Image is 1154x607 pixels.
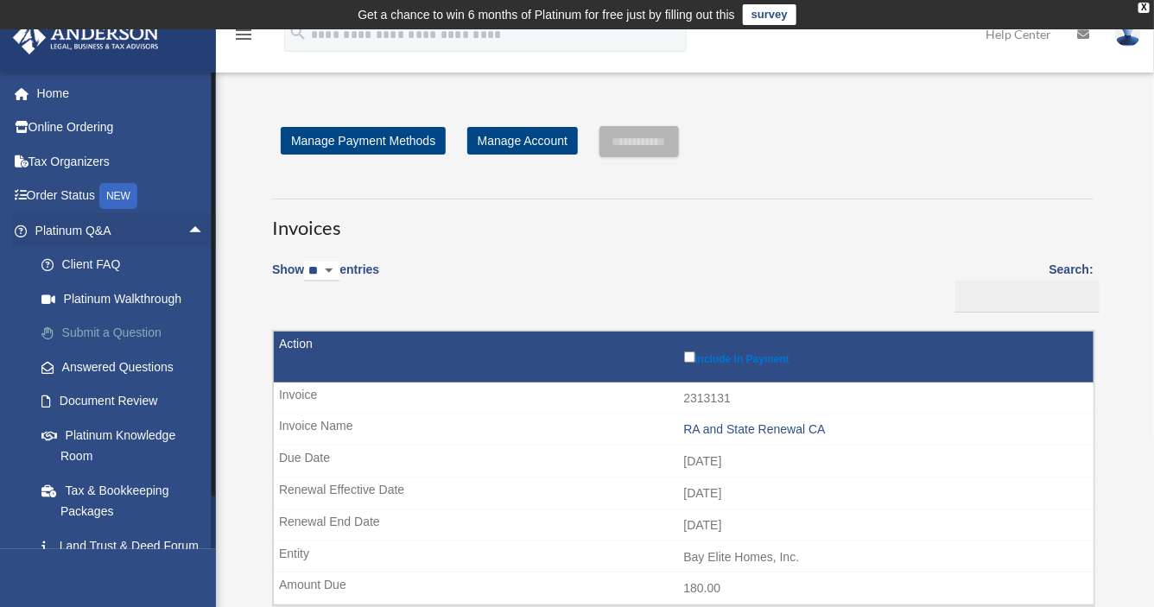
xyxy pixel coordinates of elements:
a: Document Review [24,384,231,419]
a: Manage Account [467,127,578,155]
div: NEW [99,183,137,209]
select: Showentries [304,262,339,281]
a: menu [233,30,254,45]
a: Platinum Q&Aarrow_drop_up [12,213,231,248]
td: 180.00 [274,572,1094,605]
td: [DATE] [274,477,1094,510]
label: Search: [949,259,1094,313]
a: Client FAQ [24,248,231,282]
a: Platinum Knowledge Room [24,418,231,473]
a: Submit a Question [24,316,231,351]
a: Tax & Bookkeeping Packages [24,473,231,528]
a: Land Trust & Deed Forum [24,528,231,563]
td: [DATE] [274,446,1094,478]
td: Bay Elite Homes, Inc. [274,541,1094,574]
input: Include in Payment [684,351,695,363]
i: menu [233,24,254,45]
label: Show entries [272,259,379,299]
i: search [288,23,308,42]
a: Online Ordering [12,111,231,145]
input: Search: [955,281,1100,313]
a: Answered Questions [24,350,231,384]
a: Home [12,76,231,111]
td: [DATE] [274,509,1094,542]
div: close [1138,3,1150,13]
a: Order StatusNEW [12,179,231,214]
td: 2313131 [274,383,1094,415]
a: Manage Payment Methods [281,127,446,155]
label: Include in Payment [684,348,1086,365]
img: User Pic [1115,22,1141,47]
span: arrow_drop_up [187,213,222,249]
div: RA and State Renewal CA [684,422,1086,437]
a: Tax Organizers [12,144,231,179]
a: Platinum Walkthrough [24,281,231,316]
div: Get a chance to win 6 months of Platinum for free just by filling out this [358,4,735,25]
img: Anderson Advisors Platinum Portal [8,21,164,54]
a: survey [743,4,796,25]
h3: Invoices [272,199,1094,242]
